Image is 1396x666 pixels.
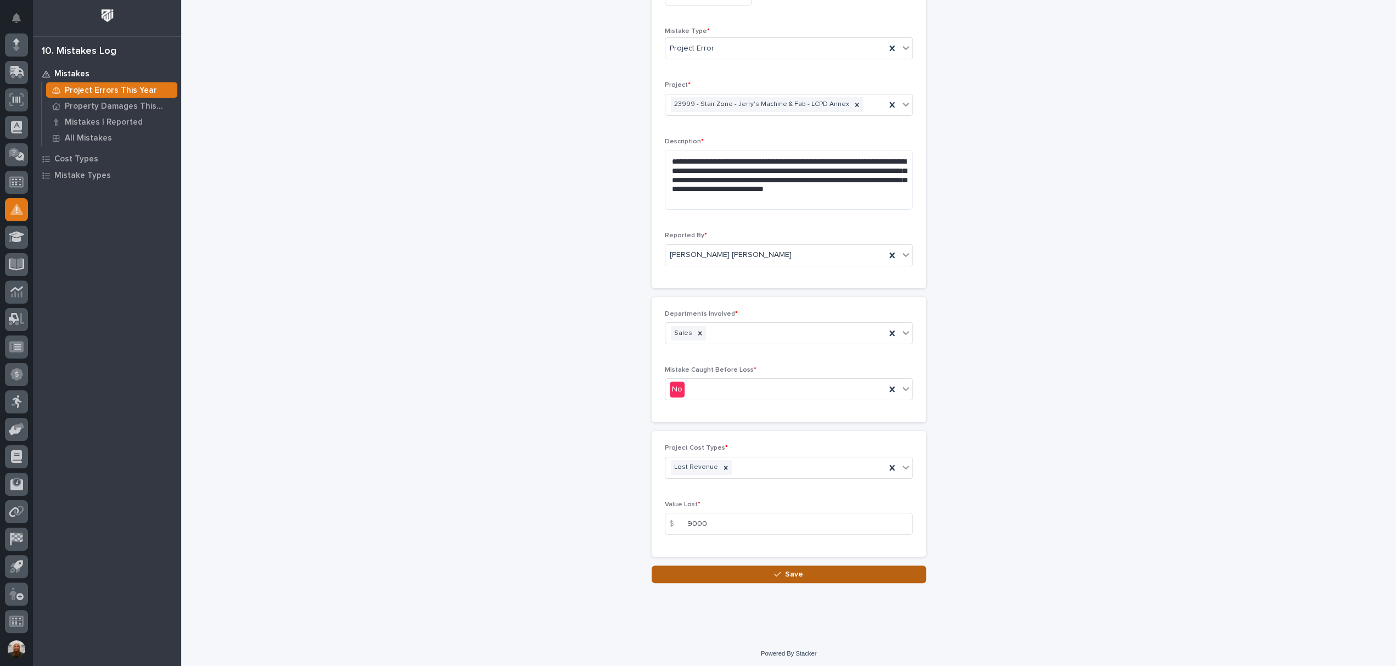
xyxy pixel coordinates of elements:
span: Project Cost Types [665,445,728,451]
span: Save [785,569,803,579]
button: Save [652,566,926,583]
p: Project Errors This Year [65,86,157,96]
a: Mistakes I Reported [42,114,181,130]
button: Notifications [5,7,28,30]
span: Project Error [670,43,714,54]
span: Mistake Caught Before Loss [665,367,756,373]
p: Mistakes [54,69,89,79]
button: users-avatar [5,637,28,661]
p: Cost Types [54,154,98,164]
div: 23999 - Stair Zone - Jerry's Machine & Fab - LCPD Annex [671,97,851,112]
span: Value Lost [665,501,700,508]
p: All Mistakes [65,133,112,143]
span: Reported By [665,232,707,239]
span: Description [665,138,704,145]
span: Departments Involved [665,311,738,317]
div: No [670,382,685,398]
p: Mistakes I Reported [65,117,143,127]
a: Property Damages This Year [42,98,181,114]
a: Mistakes [33,65,181,82]
p: Mistake Types [54,171,111,181]
div: $ [665,513,687,535]
a: All Mistakes [42,130,181,145]
span: Project [665,82,691,88]
div: Sales [671,326,694,341]
div: 10. Mistakes Log [42,46,116,58]
a: Project Errors This Year [42,82,181,98]
span: [PERSON_NAME] [PERSON_NAME] [670,249,792,261]
div: Notifications [14,13,28,31]
div: Lost Revenue [671,460,720,475]
a: Powered By Stacker [761,650,816,657]
a: Cost Types [33,150,181,167]
img: Workspace Logo [97,5,117,26]
span: Mistake Type [665,28,710,35]
p: Property Damages This Year [65,102,173,111]
a: Mistake Types [33,167,181,183]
